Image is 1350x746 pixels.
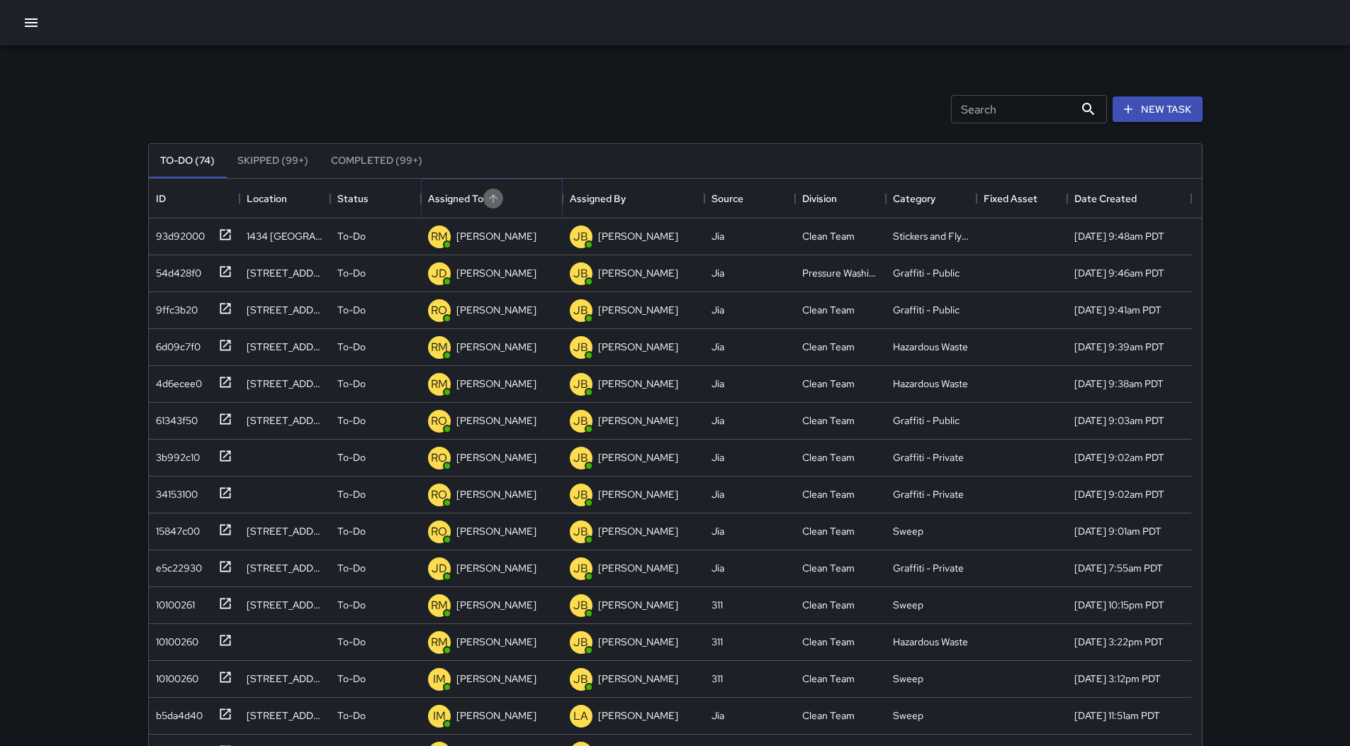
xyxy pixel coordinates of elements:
div: Stickers and Flyers [893,229,969,243]
div: Clean Team [802,708,855,723]
div: Date Created [1067,179,1191,218]
p: RO [431,302,447,319]
div: 6d09c7f0 [150,334,201,354]
p: RO [431,450,447,467]
div: 9/13/2025, 10:15pm PDT [1074,598,1164,612]
div: Clean Team [802,377,855,391]
div: Jia [711,340,724,354]
p: [PERSON_NAME] [456,450,536,464]
p: To-Do [337,229,366,243]
div: Sweep [893,598,923,612]
p: [PERSON_NAME] [598,672,678,686]
div: ID [156,179,166,218]
div: Division [802,179,837,218]
div: Assigned By [570,179,626,218]
div: Clean Team [802,672,855,686]
p: RM [431,339,448,356]
div: Clean Team [802,598,855,612]
p: JB [573,523,588,540]
div: Graffiti - Public [893,266,960,280]
div: 301 Grove Street [247,708,323,723]
div: 93d92000 [150,223,205,243]
div: 95 Hayes Street [247,377,323,391]
div: Jia [711,524,724,538]
p: To-Do [337,672,366,686]
div: Status [330,179,421,218]
p: [PERSON_NAME] [598,266,678,280]
div: Jia [711,266,724,280]
div: Location [240,179,330,218]
div: Hazardous Waste [893,340,968,354]
p: [PERSON_NAME] [456,672,536,686]
div: Source [711,179,743,218]
div: 9/14/2025, 9:48am PDT [1074,229,1164,243]
div: Clean Team [802,303,855,317]
div: Clean Team [802,487,855,501]
p: JB [573,302,588,319]
p: JB [573,450,588,467]
div: 9/14/2025, 9:38am PDT [1074,377,1164,391]
div: 10100260 [150,629,198,649]
div: Clean Team [802,229,855,243]
p: [PERSON_NAME] [456,561,536,575]
div: 9/14/2025, 9:41am PDT [1074,303,1161,317]
p: RM [431,634,448,651]
p: [PERSON_NAME] [456,635,536,649]
div: Hazardous Waste [893,377,968,391]
div: 311 [711,598,723,612]
p: LA [573,708,588,725]
button: Sort [483,189,503,208]
button: Completed (99+) [320,144,434,178]
div: 9/13/2025, 3:12pm PDT [1074,672,1161,686]
div: Fixed Asset [977,179,1067,218]
p: [PERSON_NAME] [598,524,678,538]
p: JD [432,560,447,577]
button: New Task [1113,96,1203,123]
div: Pressure Washing [802,266,879,280]
div: 39 Fell Street [247,266,323,280]
p: [PERSON_NAME] [456,340,536,354]
div: 14 Larkin Street [247,303,323,317]
p: IM [433,708,446,725]
p: To-Do [337,377,366,391]
p: RO [431,523,447,540]
p: [PERSON_NAME] [598,561,678,575]
div: 311 [711,672,723,686]
p: JB [573,486,588,503]
div: 401 Golden Gate Avenue [247,561,323,575]
div: Clean Team [802,524,855,538]
div: 9/14/2025, 7:55am PDT [1074,561,1163,575]
p: To-Do [337,413,366,428]
div: 10100261 [150,592,195,612]
div: Sweep [893,672,923,686]
p: [PERSON_NAME] [598,708,678,723]
button: Skipped (99+) [226,144,320,178]
div: 68 12th Street [247,598,323,612]
p: [PERSON_NAME] [598,303,678,317]
p: [PERSON_NAME] [456,303,536,317]
div: Graffiti - Private [893,450,964,464]
p: To-Do [337,450,366,464]
div: 9ffc3b20 [150,297,198,317]
div: Graffiti - Private [893,561,964,575]
div: 202 Ivy Street [247,672,323,686]
p: To-Do [337,635,366,649]
p: RM [431,376,448,393]
p: [PERSON_NAME] [598,229,678,243]
div: Clean Team [802,413,855,428]
div: 9/14/2025, 9:46am PDT [1074,266,1164,280]
p: [PERSON_NAME] [456,708,536,723]
p: To-Do [337,340,366,354]
div: 9/14/2025, 9:39am PDT [1074,340,1164,354]
div: Graffiti - Private [893,487,964,501]
div: Status [337,179,369,218]
div: 9/13/2025, 11:51am PDT [1074,708,1160,723]
p: [PERSON_NAME] [456,266,536,280]
div: 10100260 [150,666,198,686]
p: JB [573,376,588,393]
p: RM [431,597,448,614]
p: To-Do [337,266,366,280]
div: Sweep [893,708,923,723]
p: [PERSON_NAME] [598,635,678,649]
p: RO [431,413,447,430]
